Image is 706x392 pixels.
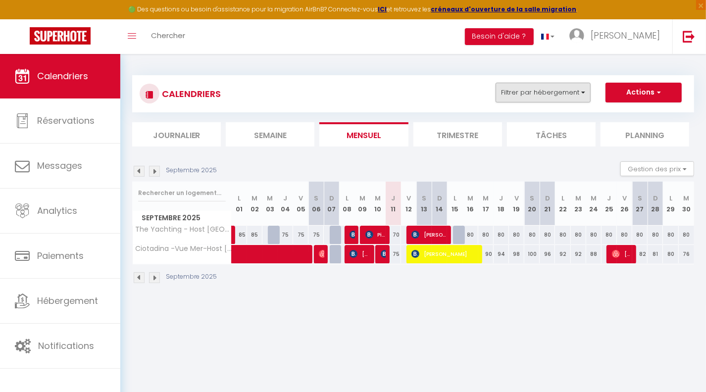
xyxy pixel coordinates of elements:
[684,194,690,203] abbr: M
[232,226,247,244] div: 85
[617,182,632,226] th: 26
[454,194,456,203] abbr: L
[509,182,524,226] th: 19
[530,194,534,203] abbr: S
[406,194,411,203] abbr: V
[478,182,494,226] th: 17
[663,182,678,226] th: 29
[38,340,94,352] span: Notifications
[166,272,217,282] p: Septembre 2025
[278,226,293,244] div: 75
[648,182,663,226] th: 28
[679,226,694,244] div: 80
[159,83,221,105] h3: CALENDRIERS
[416,182,432,226] th: 13
[509,226,524,244] div: 80
[683,30,695,43] img: logout
[602,226,617,244] div: 80
[591,194,597,203] abbr: M
[571,182,586,226] th: 23
[283,194,287,203] abbr: J
[463,182,478,226] th: 16
[632,182,648,226] th: 27
[617,226,632,244] div: 80
[561,194,564,203] abbr: L
[432,182,447,226] th: 14
[247,226,262,244] div: 85
[346,194,349,203] abbr: L
[262,182,278,226] th: 03
[478,245,494,263] div: 90
[413,122,502,147] li: Trimestre
[591,29,660,42] span: [PERSON_NAME]
[586,245,602,263] div: 88
[386,182,401,226] th: 11
[37,114,95,127] span: Réservations
[601,122,689,147] li: Planning
[509,245,524,263] div: 98
[339,182,354,226] th: 08
[447,182,462,226] th: 15
[499,194,503,203] abbr: J
[669,194,672,203] abbr: L
[679,182,694,226] th: 30
[431,5,577,13] strong: créneaux d'ouverture de la salle migration
[483,194,489,203] abbr: M
[319,122,408,147] li: Mensuel
[524,245,540,263] div: 100
[37,159,82,172] span: Messages
[134,226,233,233] span: The Yachting - Host [GEOGRAPHIC_DATA]
[571,226,586,244] div: 80
[350,245,370,263] span: [PERSON_NAME]
[350,225,354,244] span: [PERSON_NAME]
[386,245,401,263] div: 75
[226,122,314,147] li: Semaine
[638,194,642,203] abbr: S
[411,225,447,244] span: [PERSON_NAME]
[314,194,318,203] abbr: S
[602,182,617,226] th: 25
[37,249,84,262] span: Paiements
[37,70,88,82] span: Calendriers
[605,83,682,102] button: Actions
[648,245,663,263] div: 81
[632,245,648,263] div: 82
[365,225,386,244] span: Pisonic Lojza
[437,194,442,203] abbr: D
[8,4,38,34] button: Ouvrir le widget de chat LiveChat
[607,194,611,203] abbr: J
[679,245,694,263] div: 76
[524,226,540,244] div: 80
[370,182,386,226] th: 10
[247,182,262,226] th: 02
[299,194,303,203] abbr: V
[586,182,602,226] th: 24
[622,194,627,203] abbr: V
[664,347,699,385] iframe: Chat
[555,182,570,226] th: 22
[569,28,584,43] img: ...
[496,83,591,102] button: Filtrer par hébergement
[386,226,401,244] div: 70
[465,28,534,45] button: Besoin d'aide ?
[293,226,308,244] div: 75
[514,194,519,203] abbr: V
[378,5,387,13] a: ICI
[232,182,247,226] th: 01
[37,294,98,307] span: Hébergement
[329,194,334,203] abbr: D
[586,226,602,244] div: 80
[663,226,678,244] div: 80
[653,194,658,203] abbr: D
[571,245,586,263] div: 92
[132,122,221,147] li: Journalier
[411,245,478,263] span: [PERSON_NAME]
[401,182,416,226] th: 12
[144,19,193,54] a: Chercher
[463,226,478,244] div: 80
[562,19,672,54] a: ... [PERSON_NAME]
[293,182,308,226] th: 05
[391,194,395,203] abbr: J
[494,182,509,226] th: 18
